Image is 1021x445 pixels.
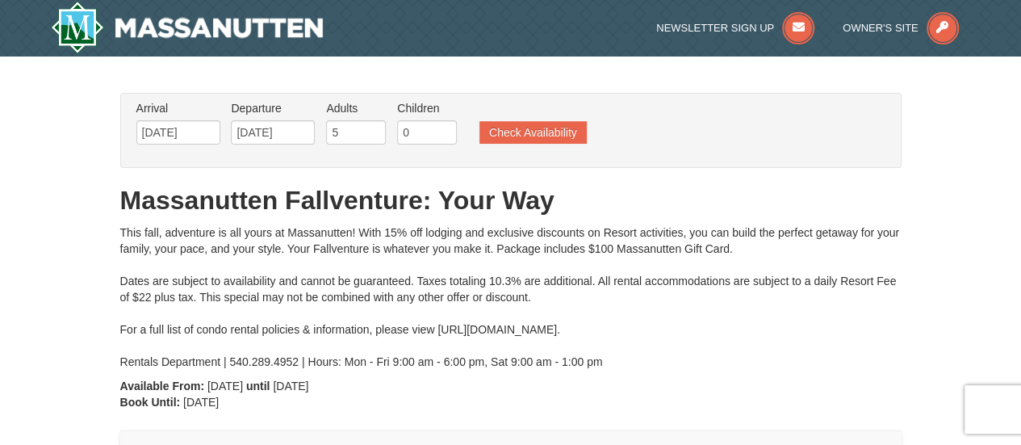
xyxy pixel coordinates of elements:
span: Newsletter Sign Up [656,22,774,34]
label: Adults [326,100,386,116]
label: Departure [231,100,315,116]
span: Owner's Site [843,22,918,34]
label: Children [397,100,457,116]
strong: until [246,380,270,393]
span: [DATE] [183,396,219,409]
button: Check Availability [479,121,587,144]
a: Massanutten Resort [51,2,324,53]
img: Massanutten Resort Logo [51,2,324,53]
span: [DATE] [273,380,308,393]
span: [DATE] [207,380,243,393]
h1: Massanutten Fallventure: Your Way [120,184,902,216]
strong: Available From: [120,380,205,393]
label: Arrival [136,100,220,116]
div: This fall, adventure is all yours at Massanutten! With 15% off lodging and exclusive discounts on... [120,225,902,370]
a: Newsletter Sign Up [656,22,814,34]
a: Owner's Site [843,22,959,34]
strong: Book Until: [120,396,181,409]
